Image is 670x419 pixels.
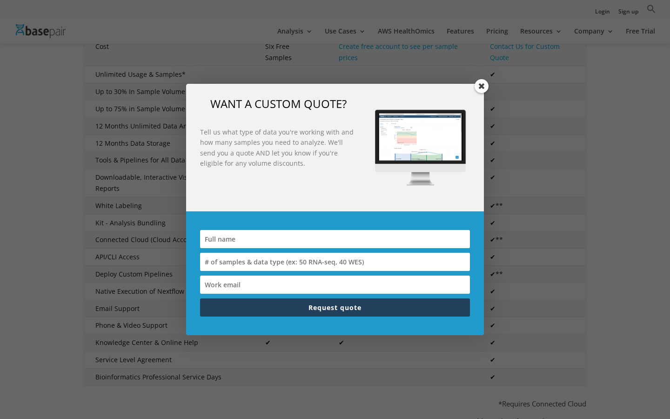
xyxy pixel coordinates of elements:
[200,253,470,271] input: # of samples & data type (ex: 50 RNA-seq, 40 WES)
[623,372,659,408] iframe: Drift Widget Chat Controller
[308,303,362,312] span: Request quote
[200,298,470,317] button: Request quote
[200,128,354,168] strong: Tell us what type of data you're working with and how many samples you need to analyze. We'll sen...
[200,230,470,248] input: Full name
[200,276,470,294] input: Work email
[210,96,347,111] span: WANT A CUSTOM QUOTE?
